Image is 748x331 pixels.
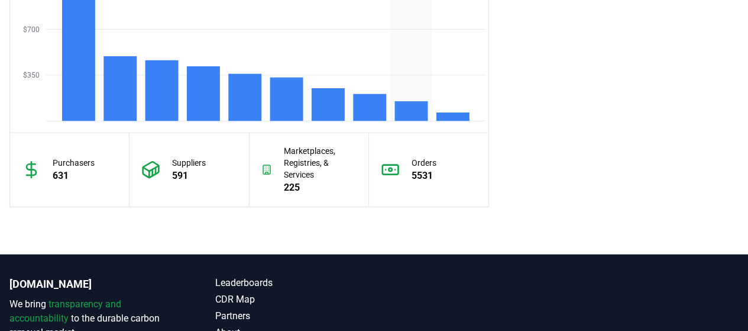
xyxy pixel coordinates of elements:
a: Leaderboards [215,275,374,290]
a: CDR Map [215,292,374,306]
a: Partners [215,308,374,323]
p: [DOMAIN_NAME] [9,275,168,292]
tspan: $350 [23,71,40,79]
p: 5531 [412,168,436,182]
p: Suppliers [172,156,206,168]
p: 631 [53,168,95,182]
p: 591 [172,168,206,182]
p: Marketplaces, Registries, & Services [284,144,357,180]
span: transparency and accountability [9,298,121,323]
p: Purchasers [53,156,95,168]
tspan: $700 [23,25,40,33]
p: 225 [284,180,357,194]
p: Orders [412,156,436,168]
